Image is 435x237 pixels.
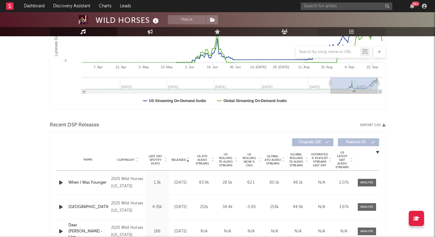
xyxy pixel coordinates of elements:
text: 7. Apr [94,65,103,69]
div: 2025 Wild Horses [US_STATE] [111,200,144,214]
div: [DATE] [170,204,191,210]
text: 14. [DATE] [250,65,266,69]
div: N/A [288,228,308,235]
div: 2.07k [335,180,353,186]
div: WILD HORSES [96,15,160,25]
div: N/A [311,228,332,235]
div: Name [68,157,108,162]
div: 251k [194,204,214,210]
a: When I Was Younger [68,180,108,186]
div: 186 [147,228,167,235]
text: 16. Jun [207,65,218,69]
text: Global Streaming On-Demand Audio [223,99,287,103]
text: 19. May [161,65,173,69]
text: US Streaming On-Demand Audio [149,99,206,103]
button: Track [168,15,206,24]
div: 80.1k [264,180,285,186]
a: [GEOGRAPHIC_DATA] [68,204,108,210]
span: Recent DSP Releases [50,122,99,129]
text: 30. Jun [230,65,241,69]
div: N/A [264,228,285,235]
text: 21. Apr [115,65,126,69]
div: 34.4k [217,204,238,210]
div: 62.1 [241,180,261,186]
div: -0.85 [241,204,261,210]
div: N/A [311,204,332,210]
text: 8. Sep [345,65,354,69]
div: 253k [264,204,285,210]
div: N/A [311,180,332,186]
div: N/A [335,228,353,235]
div: N/A [217,228,238,235]
text: Luminate Daily Streams [54,17,58,56]
span: US Rolling WoW % Chg [241,153,258,167]
span: US ATD Audio Streams [194,154,211,165]
div: 28.5k [217,180,238,186]
text: 28. [DATE] [273,65,289,69]
div: N/A [194,228,214,235]
text: 11. Aug [298,65,309,69]
span: Released [172,158,186,162]
text: 0 [64,59,66,62]
span: Global Rolling 7D Audio Streams [288,153,305,167]
div: 4.35k [147,204,167,210]
div: N/A [241,228,261,235]
text: 5. May [139,65,149,69]
div: 99 + [412,2,419,6]
div: 83.9k [194,180,214,186]
div: 3.87k [335,204,353,210]
div: 2025 Wild Horses [US_STATE] [111,175,144,190]
span: Estimated % Playlist Streams Last Day [311,153,328,167]
span: Originals ( 18 ) [296,140,324,144]
span: Global ATD Audio Streams [264,154,281,165]
button: 99+ [410,4,414,9]
span: US Rolling 7D Audio Streams [217,153,234,167]
div: 44.9k [288,204,308,210]
button: Features(0) [338,138,379,146]
input: Search by song name or URL [296,50,360,55]
div: [DATE] [170,180,191,186]
span: Copyright [117,158,135,162]
button: Originals(18) [292,138,333,146]
div: [DATE] [170,228,191,235]
span: Features ( 0 ) [342,140,370,144]
text: 22. Sep [366,65,378,69]
span: US Latest Day Audio Streams [335,151,350,169]
button: Export CSV [360,123,386,127]
div: 1.3k [147,180,167,186]
span: Last Day Spotify Plays [147,154,164,165]
div: 48.1k [288,180,308,186]
text: 2. Jun [185,65,194,69]
input: Search for artists [301,2,392,10]
text: 25. Aug [321,65,332,69]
